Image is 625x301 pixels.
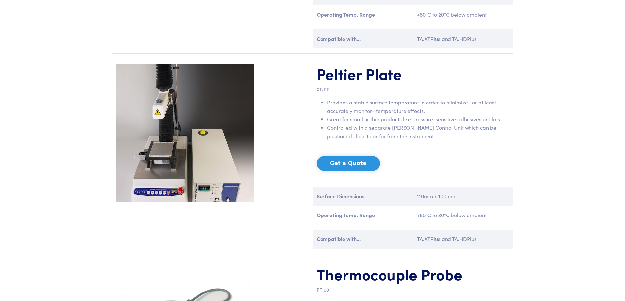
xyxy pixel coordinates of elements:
[417,10,510,19] p: +80°C to 20°C below ambient
[327,123,510,140] li: Controlled with a separate [PERSON_NAME] Control Unit which can be positioned close to or far fro...
[317,64,510,83] h1: Peltier Plate
[417,211,510,219] p: +80°C to 30°C below ambient
[327,98,510,115] li: Provides a stable surface temperature in order to minimize—or at least accurately monitor—tempera...
[327,115,510,123] li: Great for small or thin products like pressure-sensitive adhesives or films.
[317,192,409,200] p: Surface Dimensions
[317,86,510,93] p: XT/PP
[417,235,510,243] p: TA.XTPlus and TA.HDPlus
[317,286,510,293] p: PT100
[317,211,409,219] p: Operating Temp. Range
[317,265,510,284] h1: Thermocouple Probe
[417,35,510,43] p: TA.XTPlus and TA.HDPlus
[317,35,409,43] p: Compatible with...
[417,192,510,200] p: 110mm x 100mm
[317,156,380,171] button: Get a Quote
[317,10,409,19] p: Operating Temp. Range
[317,235,409,243] p: Compatible with...
[116,64,254,202] img: xt-pp-temperature-controlled-peltier-plate-on-ta-xt-plus.jpg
